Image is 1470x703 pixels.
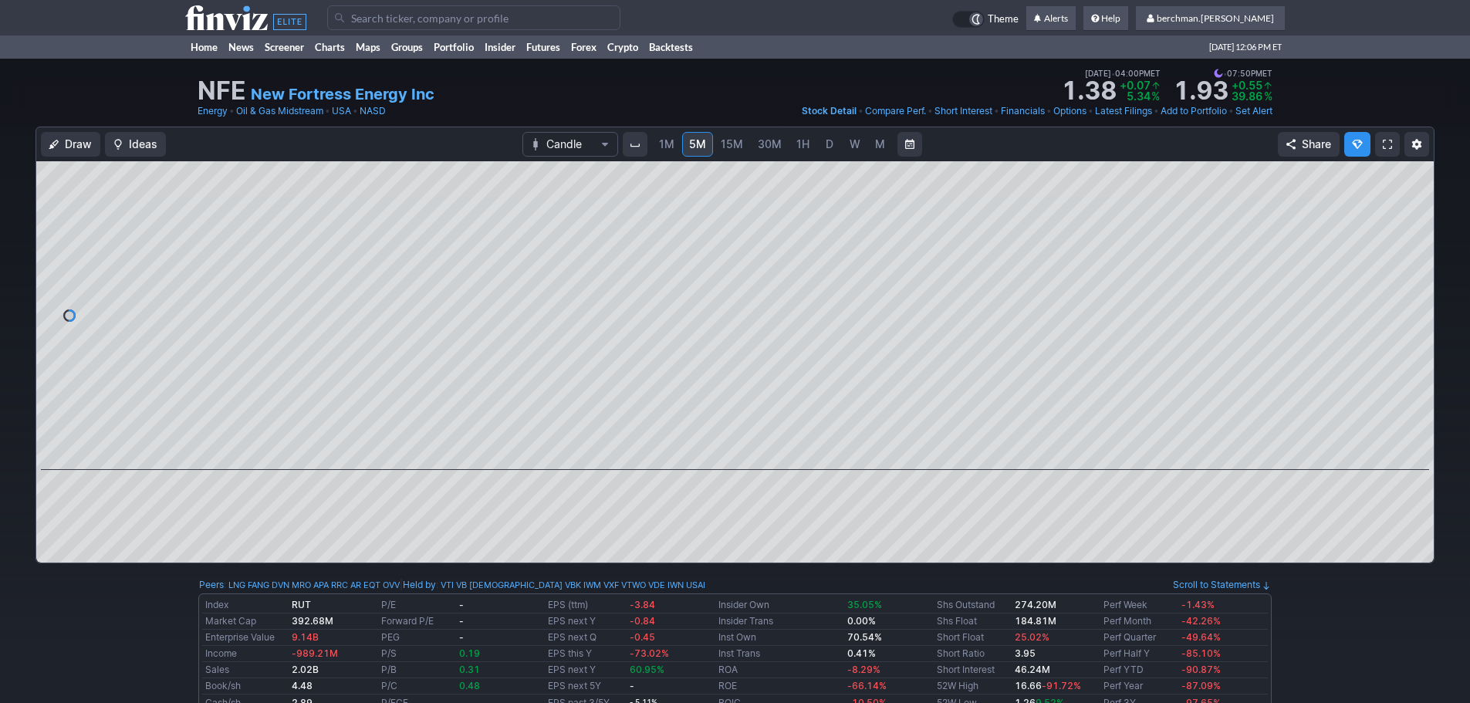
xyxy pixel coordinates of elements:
a: Peers [199,579,224,590]
a: USA [332,103,351,119]
td: Insider Trans [715,613,844,630]
a: EQT [363,577,380,593]
b: 0.41% [847,647,876,659]
b: - [630,680,634,691]
a: VB [456,577,467,593]
a: FANG [248,577,269,593]
span: 5.34 [1127,90,1151,103]
a: Options [1053,103,1086,119]
td: Inst Own [715,630,844,646]
b: 392.68M [292,615,333,627]
a: Futures [521,35,566,59]
span: Latest Filings [1095,105,1152,117]
span: -0.84 [630,615,655,627]
a: Groups [386,35,428,59]
td: Enterprise Value [202,630,289,646]
b: 2.02B [292,664,319,675]
a: [DEMOGRAPHIC_DATA] [469,577,563,593]
td: Shs Float [934,613,1012,630]
a: New Fortress Energy Inc [251,83,434,105]
a: Energy [198,103,228,119]
td: Perf Quarter [1100,630,1178,646]
a: VDE [648,577,665,593]
span: -989.21M [292,647,338,659]
div: : [199,577,400,593]
span: -8.29% [847,664,880,675]
span: -42.26% [1181,615,1221,627]
span: 35.05% [847,599,882,610]
a: Portfolio [428,35,479,59]
span: Theme [988,11,1019,28]
b: 184.81M [1015,615,1056,627]
span: -73.02% [630,647,669,659]
span: 0.48 [459,680,480,691]
span: -91.72% [1042,680,1081,691]
td: EPS next Q [545,630,626,646]
span: 9.14B [292,631,319,643]
b: 4.48 [292,680,313,691]
a: RRC [331,577,348,593]
a: Stock Detail [802,103,857,119]
a: 30M [751,132,789,157]
td: Perf YTD [1100,662,1178,678]
strong: 1.38 [1061,79,1117,103]
td: PEG [378,630,456,646]
a: berchman.[PERSON_NAME] [1136,6,1285,31]
b: 46.24M [1015,664,1050,675]
td: EPS next Y [545,662,626,678]
a: IWM [583,577,601,593]
span: • [928,103,933,119]
button: Chart Settings [1404,132,1429,157]
span: Ideas [129,137,157,152]
span: 60.95% [630,664,664,675]
a: Held by [403,579,436,590]
a: News [223,35,259,59]
a: 1M [652,132,681,157]
span: 39.86 [1232,90,1262,103]
a: M [868,132,893,157]
a: Insider [479,35,521,59]
span: 5M [689,137,706,150]
a: Compare Perf. [865,103,926,119]
span: • [353,103,358,119]
td: P/C [378,678,456,695]
a: DVN [272,577,289,593]
h1: NFE [198,79,246,103]
span: -3.84 [630,599,655,610]
a: Add to Portfolio [1161,103,1227,119]
td: Forward P/E [378,613,456,630]
td: EPS next 5Y [545,678,626,695]
span: • [1046,103,1052,119]
span: -85.10% [1181,647,1221,659]
td: P/E [378,597,456,613]
button: Ideas [105,132,166,157]
a: Alerts [1026,6,1076,31]
b: 0.00% [847,615,876,627]
button: Interval [623,132,647,157]
a: Short Interest [934,103,992,119]
span: -87.09% [1181,680,1221,691]
a: Oil & Gas Midstream [236,103,323,119]
span: 30M [758,137,782,150]
a: Crypto [602,35,644,59]
span: Candle [546,137,594,152]
div: | : [400,577,705,593]
td: Book/sh [202,678,289,695]
td: Insider Own [715,597,844,613]
span: +0.07 [1120,79,1151,92]
td: Shs Outstand [934,597,1012,613]
a: NASD [360,103,386,119]
a: Short Float [937,631,984,643]
a: Charts [309,35,350,59]
span: • [994,103,999,119]
td: EPS this Y [545,646,626,662]
a: Financials [1001,103,1045,119]
span: % [1264,90,1272,103]
span: D [826,137,833,150]
a: Scroll to Statements [1173,579,1271,590]
span: Draw [65,137,92,152]
td: Income [202,646,289,662]
a: Home [185,35,223,59]
td: Perf Year [1100,678,1178,695]
span: -1.43% [1181,599,1215,610]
